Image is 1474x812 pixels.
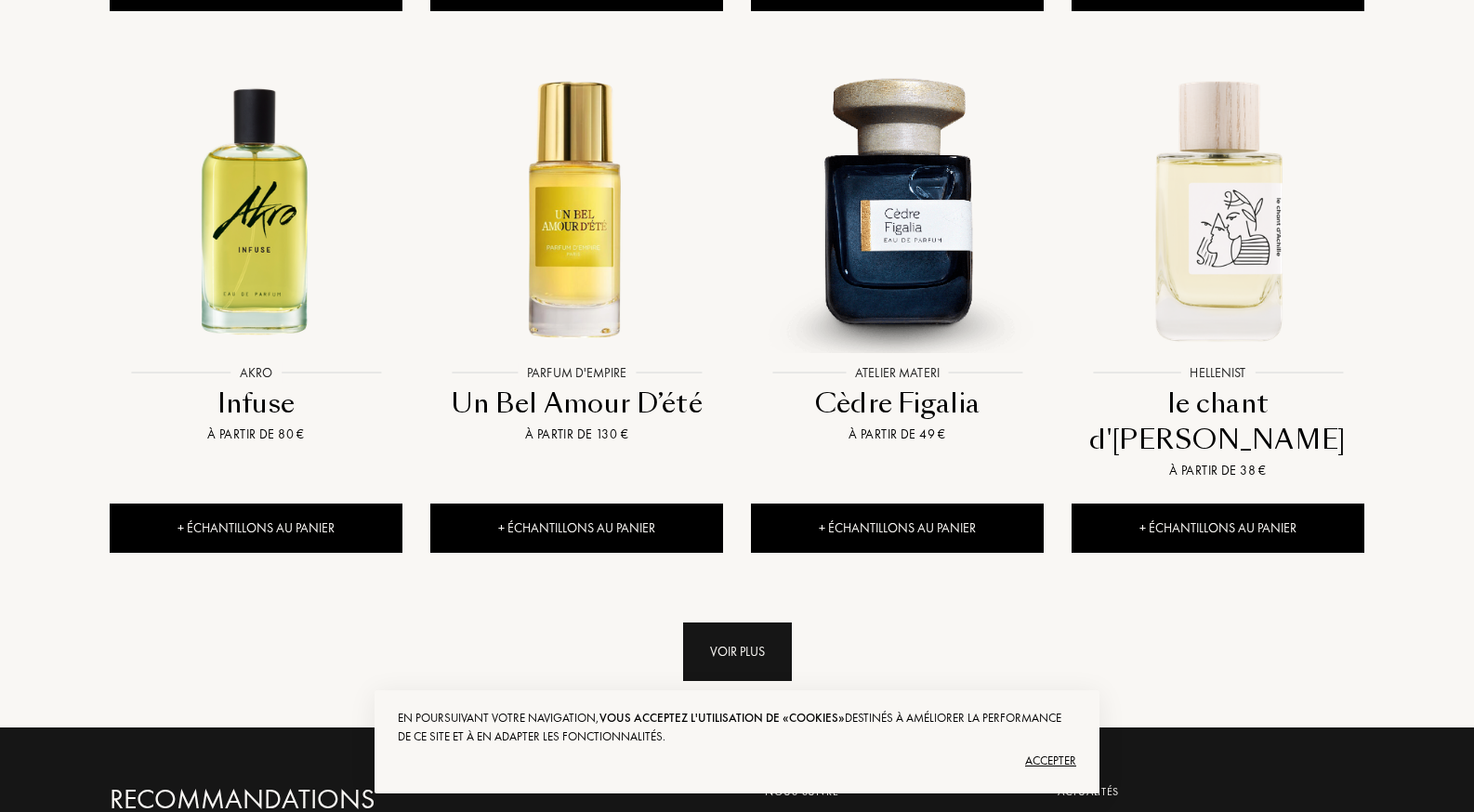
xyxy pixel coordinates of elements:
[110,504,402,553] div: + Échantillons au panier
[751,44,1044,467] a: Cèdre Figalia Atelier MateriAtelier MateriCèdre FigaliaÀ partir de 49 €
[430,504,723,553] div: + Échantillons au panier
[751,504,1044,553] div: + Échantillons au panier
[432,64,721,353] img: Un Bel Amour D’été Parfum d'Empire
[112,64,401,353] img: Infuse Akro
[398,746,1076,776] div: Accepter
[438,425,716,444] div: À partir de 130 €
[1079,461,1357,480] div: À partir de 38 €
[110,44,402,467] a: Infuse AkroAkroInfuseÀ partir de 80 €
[758,425,1036,444] div: À partir de 49 €
[398,709,1076,746] div: En poursuivant votre navigation, destinés à améliorer la performance de ce site et à en adapter l...
[1072,504,1364,553] div: + Échantillons au panier
[117,425,395,444] div: À partir de 80 €
[753,64,1042,353] img: Cèdre Figalia Atelier Materi
[1079,386,1357,459] div: le chant d'[PERSON_NAME]
[683,622,792,681] div: Voir plus
[1073,64,1362,353] img: le chant d'Achille Hellenist
[1058,783,1350,800] div: Actualités
[1072,44,1364,504] a: le chant d'Achille HellenistHellenistle chant d'[PERSON_NAME]À partir de 38 €
[599,710,845,726] span: vous acceptez l'utilisation de «cookies»
[430,44,723,467] a: Un Bel Amour D’été Parfum d'EmpireParfum d'EmpireUn Bel Amour D’étéÀ partir de 130 €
